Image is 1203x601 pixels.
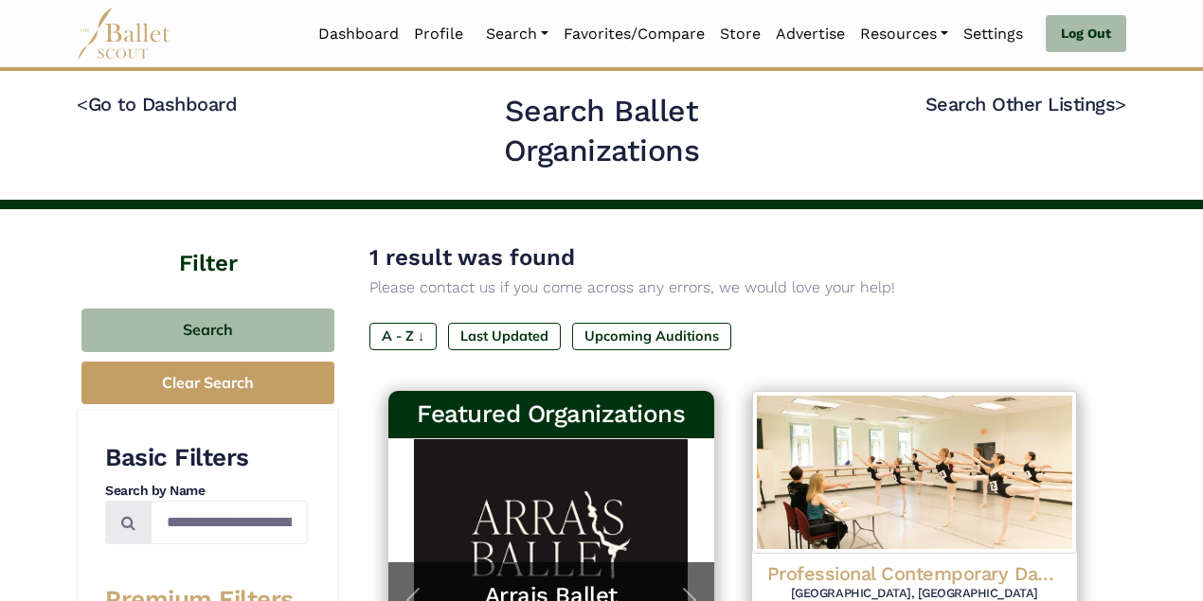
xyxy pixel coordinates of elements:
[369,275,1096,300] p: Please contact us if you come across any errors, we would love your help!
[77,93,237,115] a: <Go to Dashboard
[77,92,88,115] code: <
[556,14,712,54] a: Favorites/Compare
[925,93,1126,115] a: Search Other Listings>
[712,14,768,54] a: Store
[956,14,1031,54] a: Settings
[77,209,339,280] h4: Filter
[369,244,575,271] span: 1 result was found
[448,323,561,349] label: Last Updated
[311,14,406,54] a: Dashboard
[81,362,334,404] button: Clear Search
[1115,92,1126,115] code: >
[768,14,853,54] a: Advertise
[105,442,308,474] h3: Basic Filters
[105,482,308,501] h4: Search by Name
[853,14,956,54] a: Resources
[406,14,471,54] a: Profile
[369,323,437,349] label: A - Z ↓
[752,391,1078,554] img: Logo
[81,309,334,353] button: Search
[478,14,556,54] a: Search
[404,398,699,431] h3: Featured Organizations
[767,561,1063,586] h4: Professional Contemporary Dance Certification Program
[1046,15,1126,53] a: Log Out
[572,323,731,349] label: Upcoming Auditions
[410,92,794,170] h2: Search Ballet Organizations
[151,501,308,545] input: Search by names...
